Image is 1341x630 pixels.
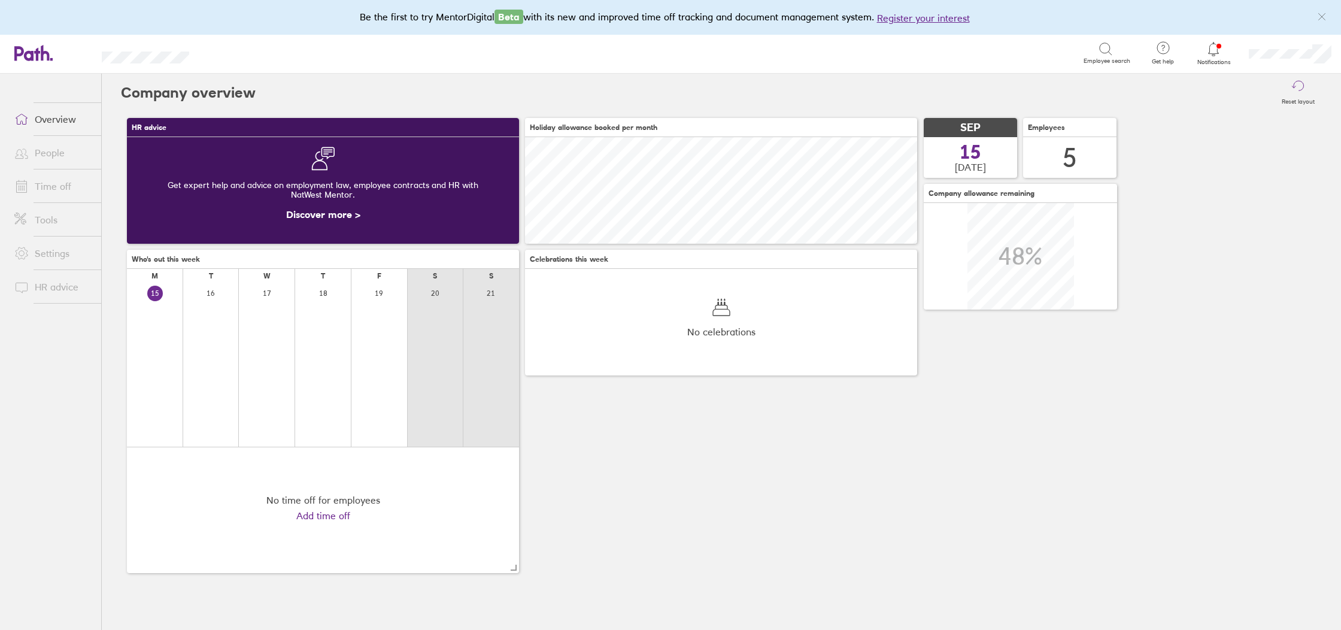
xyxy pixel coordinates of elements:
a: Notifications [1194,41,1233,66]
a: People [5,141,101,165]
span: SEP [960,122,981,134]
span: Employees [1028,123,1065,132]
a: Tools [5,208,101,232]
div: S [489,272,493,280]
button: Reset layout [1275,74,1322,112]
a: Add time off [296,510,350,521]
span: Holiday allowance booked per month [530,123,657,132]
div: M [151,272,158,280]
a: HR advice [5,275,101,299]
div: Get expert help and advice on employment law, employee contracts and HR with NatWest Mentor. [136,171,509,209]
div: No time off for employees [266,495,380,505]
span: HR advice [132,123,166,132]
label: Reset layout [1275,95,1322,105]
a: Time off [5,174,101,198]
div: Search [222,47,252,58]
div: T [209,272,213,280]
a: Overview [5,107,101,131]
span: Beta [494,10,523,24]
span: 15 [960,143,981,162]
span: Company allowance remaining [929,189,1034,198]
div: S [433,272,437,280]
span: Employee search [1084,57,1130,65]
div: F [377,272,381,280]
div: T [321,272,325,280]
a: Settings [5,241,101,265]
span: Notifications [1194,59,1233,66]
span: Get help [1143,58,1182,65]
h2: Company overview [121,74,256,112]
span: [DATE] [955,162,986,172]
span: Who's out this week [132,255,200,263]
a: Discover more > [286,208,360,220]
div: W [263,272,271,280]
span: Celebrations this week [530,255,608,263]
div: 5 [1063,143,1077,173]
button: Register your interest [877,11,970,25]
div: Be the first to try MentorDigital with its new and improved time off tracking and document manage... [360,10,982,25]
span: No celebrations [687,326,756,337]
